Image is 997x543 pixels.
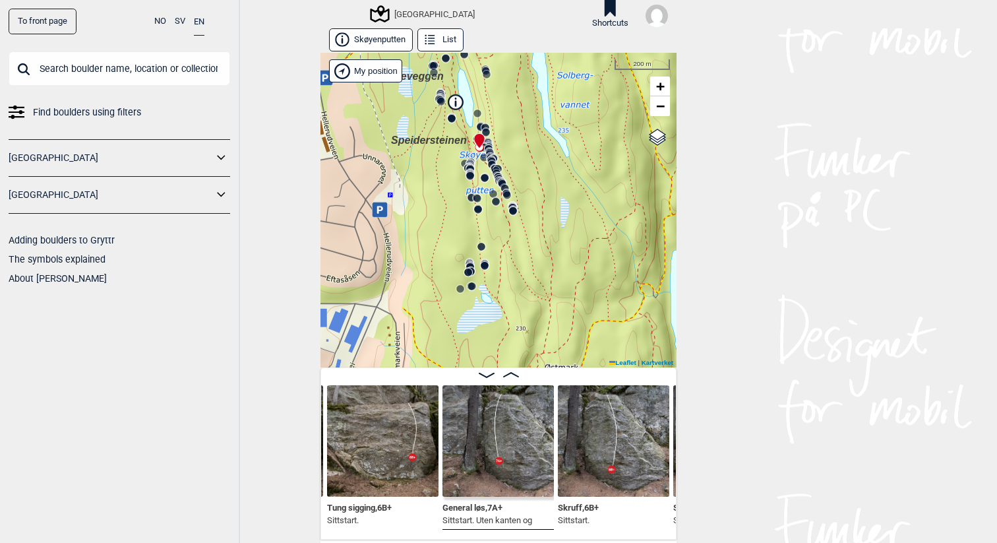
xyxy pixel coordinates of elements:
[391,135,467,146] span: Speidersteinen
[9,103,230,122] a: Find boulders using filters
[673,500,723,513] span: Skråtobakk , 4
[656,98,665,114] span: −
[329,28,413,51] button: Skøyenputten
[646,5,668,27] img: User fallback1
[673,514,723,527] p: Sittstart.
[642,359,673,366] a: Kartverket
[33,103,141,122] span: Find boulders using filters
[650,77,670,96] a: Zoom in
[154,9,166,34] button: NO
[609,359,636,366] a: Leaflet
[391,133,399,141] div: Speidersteinen
[417,28,464,51] button: List
[615,59,670,70] div: 200 m
[645,123,670,152] a: Layers
[558,514,599,527] p: Sittstart.
[327,514,392,527] p: Sittstart.
[442,385,554,497] img: General los 200417
[558,500,599,513] span: Skruff , 6B+
[673,385,785,497] img: Skratobakk 200417
[9,9,76,34] a: To front page
[558,385,669,497] img: Skruff 200417
[442,500,502,513] span: General løs , 7A+
[327,385,438,497] img: Tung sigging 200421
[442,514,532,527] p: Sittstart. Uten kanten og
[327,500,392,513] span: Tung sigging , 6B+
[9,273,107,284] a: About [PERSON_NAME]
[9,235,115,245] a: Adding boulders to Gryttr
[352,71,444,82] span: Barnehageveggen
[638,359,640,366] span: |
[175,9,185,34] button: SV
[9,185,213,205] a: [GEOGRAPHIC_DATA]
[656,78,665,94] span: +
[9,51,230,86] input: Search boulder name, location or collection
[329,59,402,82] div: Show my position
[194,9,204,36] button: EN
[650,96,670,116] a: Zoom out
[372,6,475,22] div: [GEOGRAPHIC_DATA]
[9,148,213,168] a: [GEOGRAPHIC_DATA]
[9,254,106,265] a: The symbols explained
